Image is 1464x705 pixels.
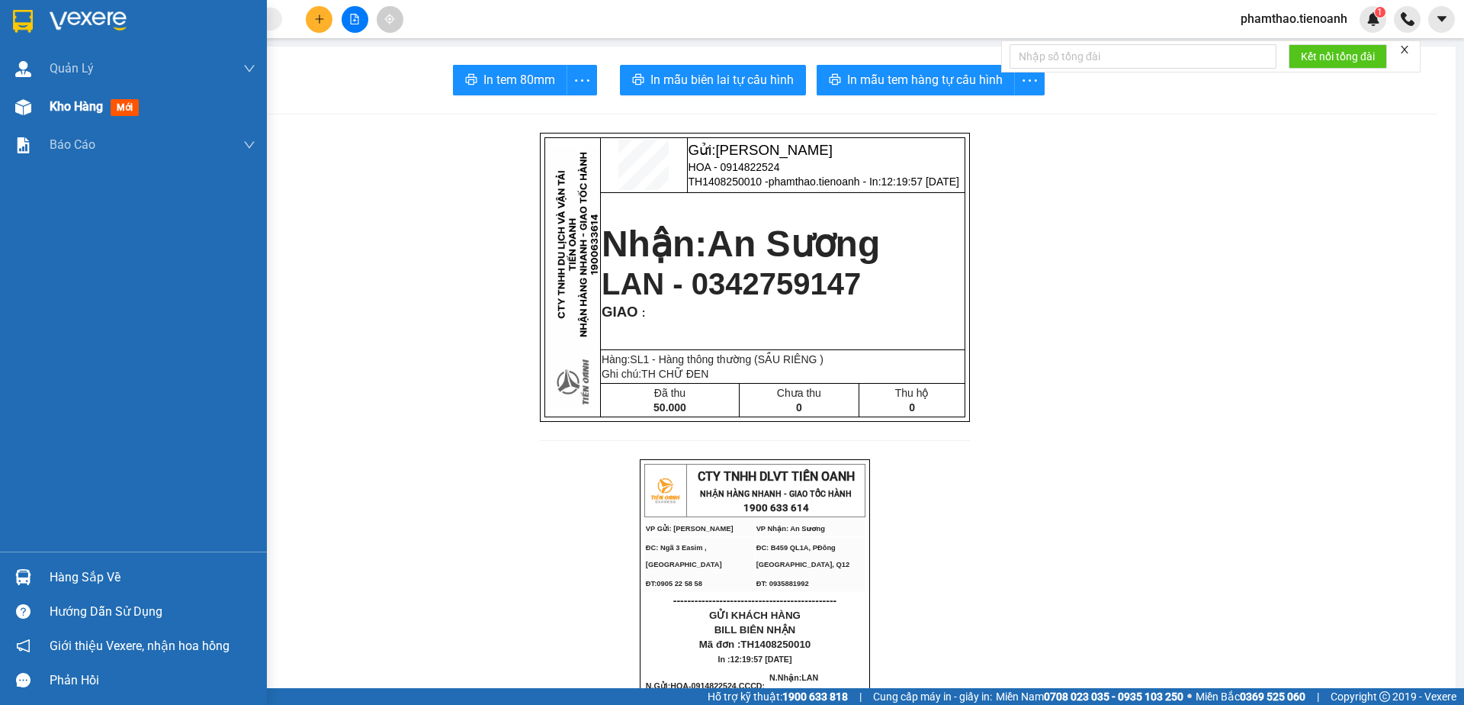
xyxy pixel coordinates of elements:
[6,67,82,82] span: ĐC: Ngã 3 Easim ,[GEOGRAPHIC_DATA]
[50,636,230,655] span: Giới thiệu Vexere, nhận hoa hồng
[873,688,992,705] span: Cung cấp máy in - giấy in:
[1289,44,1387,69] button: Kết nối tổng đài
[714,624,796,636] span: BILL BIÊN NHẬN
[638,307,646,319] span: :
[643,353,823,365] span: 1 - Hàng thông thường (SẦU RIÊNG )
[777,387,821,399] span: Chưa thu
[69,114,160,125] span: GỬI KHÁCH HÀNG
[243,139,255,151] span: down
[646,472,684,510] img: logo
[796,401,802,414] span: 0
[1375,7,1385,18] sup: 1
[859,688,862,705] span: |
[6,56,94,64] span: VP Gửi: [PERSON_NAME]
[1301,48,1375,65] span: Kết nối tổng đài
[769,673,850,699] span: N.Nhận:
[740,639,811,650] span: TH1408250010
[465,73,477,88] span: printer
[1399,44,1410,55] span: close
[59,25,211,35] strong: NHẬN HÀNG NHANH - GIAO TỐC HÀNH
[33,99,196,111] span: ----------------------------------------------
[50,669,255,692] div: Phản hồi
[1240,691,1305,703] strong: 0369 525 060
[16,639,30,653] span: notification
[1377,7,1382,18] span: 1
[1317,688,1319,705] span: |
[243,63,255,75] span: down
[111,99,139,116] span: mới
[602,368,708,380] span: Ghi chú:
[1015,71,1044,90] span: more
[306,6,332,33] button: plus
[996,688,1183,705] span: Miền Nam
[15,99,31,115] img: warehouse-icon
[689,142,833,158] span: Gửi:
[602,304,638,320] span: GIAO
[15,569,31,585] img: warehouse-icon
[377,6,403,33] button: aim
[756,580,809,587] span: ĐT: 0935881992
[1366,12,1380,26] img: icon-new-feature
[1228,9,1360,28] span: phamthao.tienoanh
[646,525,734,533] span: VP Gửi: [PERSON_NAME]
[1014,65,1045,95] button: more
[699,639,811,650] span: Mã đơn :
[620,65,806,95] button: printerIn mẫu biên lai tự cấu hình
[6,10,44,48] img: logo
[16,604,30,619] span: question-circle
[641,368,708,380] span: TH CHỮ ĐEN
[653,401,686,414] span: 50.000
[769,673,850,699] span: LAN -
[689,161,780,173] span: HOA - 0914822524
[646,681,767,691] span: N.Gửi:
[646,544,722,568] span: ĐC: Ngã 3 Easim ,[GEOGRAPHIC_DATA]
[829,73,841,88] span: printer
[756,525,825,533] span: VP Nhận: An Sương
[116,56,185,64] span: VP Nhận: An Sương
[6,86,63,94] span: ĐT:0905 22 58 58
[1379,691,1390,702] span: copyright
[707,224,880,264] span: An Sương
[1428,6,1455,33] button: caret-down
[632,73,644,88] span: printer
[847,70,1003,89] span: In mẫu tem hàng tự cấu hình
[453,65,567,95] button: printerIn tem 80mm
[349,14,360,24] span: file-add
[817,65,1015,95] button: printerIn mẫu tem hàng tự cấu hình
[709,610,801,621] span: GỬI KHÁCH HÀNG
[102,37,168,49] strong: 1900 633 614
[909,401,915,414] span: 0
[673,594,836,607] span: ----------------------------------------------
[342,6,368,33] button: file-add
[715,142,832,158] span: [PERSON_NAME]
[116,67,210,82] span: ĐC: B459 QL1A, PĐông [GEOGRAPHIC_DATA], Q12
[692,681,768,691] span: 0914822524.
[314,14,325,24] span: plus
[13,10,33,33] img: logo-vxr
[50,59,94,78] span: Quản Lý
[689,175,959,188] span: TH1408250010 -
[602,224,880,264] strong: Nhận:
[895,387,929,399] span: Thu hộ
[15,137,31,153] img: solution-icon
[670,681,689,691] span: HOA
[650,70,794,89] span: In mẫu biên lai tự cấu hình
[384,14,395,24] span: aim
[743,502,809,513] strong: 1900 633 614
[654,387,685,399] span: Đã thu
[116,86,169,94] span: ĐT: 0935881992
[50,99,103,114] span: Kho hàng
[567,71,596,90] span: more
[50,566,255,589] div: Hàng sắp về
[1010,44,1276,69] input: Nhập số tổng đài
[1044,691,1183,703] strong: 0708 023 035 - 0935 103 250
[756,544,850,568] span: ĐC: B459 QL1A, PĐông [GEOGRAPHIC_DATA], Q12
[730,655,792,664] span: 12:19:57 [DATE]
[1401,12,1414,26] img: phone-icon
[646,580,702,587] span: ĐT:0905 22 58 58
[739,681,767,691] span: CCCD:
[50,600,255,623] div: Hướng dẫn sử dụng
[1196,688,1305,705] span: Miền Bắc
[689,681,767,691] span: -
[50,135,95,154] span: Báo cáo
